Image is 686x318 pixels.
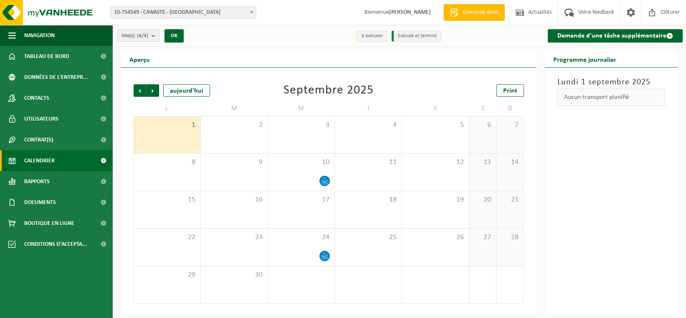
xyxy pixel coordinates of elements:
span: 24 [272,233,331,242]
span: Utilisateurs [24,109,58,129]
span: 25 [339,233,397,242]
span: 22 [138,233,196,242]
span: Print [503,88,517,94]
span: 12 [406,158,465,167]
span: 7 [501,121,519,130]
h2: Programme journalier [545,51,625,67]
span: 3 [272,121,331,130]
td: V [402,101,469,116]
span: Rapports [24,171,50,192]
td: M [201,101,268,116]
h2: Aperçu [121,51,158,67]
div: aujourd'hui [163,84,210,97]
span: Contacts [24,88,49,109]
span: 19 [406,195,465,204]
h3: Lundi 1 septembre 2025 [557,76,665,88]
span: 10 [272,158,331,167]
count: (4/4) [137,33,148,38]
span: Conditions d'accepta... [24,234,87,255]
td: J [335,101,402,116]
a: Demande devis [443,4,505,21]
span: 5 [406,121,465,130]
a: Demande d'une tâche supplémentaire [548,29,683,43]
span: 9 [205,158,263,167]
span: Données de l'entrepr... [24,67,88,88]
span: Suivant [147,84,159,97]
div: Aucun transport planifié [557,88,665,106]
span: 1 [138,121,196,130]
span: 26 [406,233,465,242]
span: 4 [339,121,397,130]
span: Précédent [134,84,146,97]
span: 28 [501,233,519,242]
span: 17 [272,195,331,204]
span: 30 [205,270,263,280]
span: 20 [473,195,492,204]
span: Calendrier [24,150,55,171]
span: Documents [24,192,56,213]
span: Contrat(s) [24,129,53,150]
span: 10-754549 - C4WASTE - MONT-SUR-MARCHIENNE [111,7,256,18]
button: OK [165,29,184,43]
td: S [469,101,496,116]
strong: [PERSON_NAME] [389,9,431,15]
span: Navigation [24,25,55,46]
span: Tableau de bord [24,46,69,67]
span: 14 [501,158,519,167]
span: 15 [138,195,196,204]
span: 11 [339,158,397,167]
span: 2 [205,121,263,130]
span: 23 [205,233,263,242]
span: 10-754549 - C4WASTE - MONT-SUR-MARCHIENNE [110,6,256,19]
span: 8 [138,158,196,167]
li: Exécuté et terminé [392,30,441,42]
span: 29 [138,270,196,280]
span: 13 [473,158,492,167]
span: Site(s) [122,30,148,42]
td: D [496,101,524,116]
li: à exécuter [355,30,387,42]
a: Print [496,84,524,97]
span: 21 [501,195,519,204]
span: 27 [473,233,492,242]
button: Site(s)(4/4) [117,29,159,42]
span: 16 [205,195,263,204]
span: 6 [473,121,492,130]
td: M [268,101,335,116]
td: L [134,101,201,116]
span: Demande devis [461,8,501,17]
span: 18 [339,195,397,204]
div: Septembre 2025 [284,84,374,97]
span: Boutique en ligne [24,213,74,234]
